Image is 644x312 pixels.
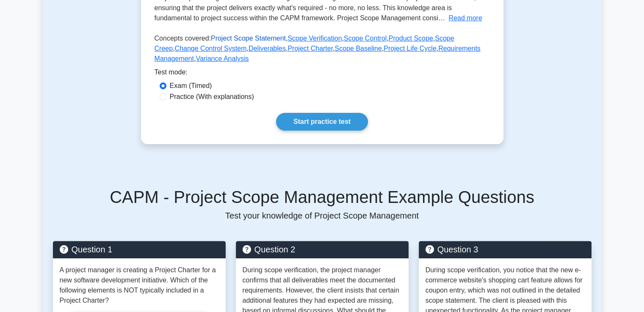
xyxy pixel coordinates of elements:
a: Product Scope [389,35,433,42]
a: Deliverables [249,45,286,52]
h5: Question 3 [426,244,585,255]
a: Project Scope Statement [211,35,286,42]
a: Change Control System [175,45,247,52]
h5: CAPM - Project Scope Management Example Questions [53,187,591,207]
a: Scope Baseline [335,45,382,52]
a: Project Charter [287,45,333,52]
a: Scope Verification [287,35,342,42]
a: Start practice test [276,113,368,131]
p: Concepts covered: , , , , , , , , , , , [155,33,490,67]
label: Exam (Timed) [170,81,212,91]
a: Variance Analysis [196,55,249,62]
div: Test mode: [155,67,490,81]
h5: Question 1 [60,244,219,255]
button: Read more [448,13,482,23]
a: Scope Control [344,35,387,42]
h5: Question 2 [243,244,402,255]
label: Practice (With explanations) [170,92,254,102]
p: A project manager is creating a Project Charter for a new software development initiative. Which ... [60,265,219,306]
a: Project Life Cycle [384,45,437,52]
p: Test your knowledge of Project Scope Management [53,211,591,221]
